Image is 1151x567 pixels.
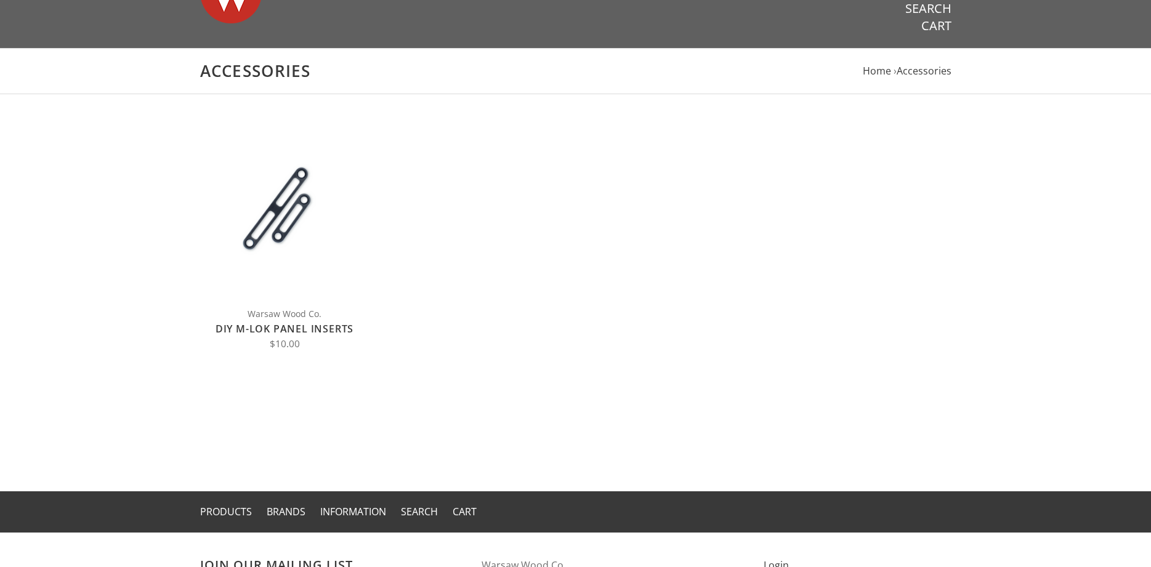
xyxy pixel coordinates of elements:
[401,505,438,518] a: Search
[267,505,305,518] a: Brands
[200,61,951,81] h1: Accessories
[905,1,951,17] a: Search
[200,505,252,518] a: Products
[216,322,353,336] a: DIY M-LOK Panel Inserts
[200,307,370,321] span: Warsaw Wood Co.
[921,18,951,34] a: Cart
[897,64,951,78] a: Accessories
[200,125,370,294] img: DIY M-LOK Panel Inserts
[270,337,300,350] span: $10.00
[453,505,477,518] a: Cart
[863,64,891,78] a: Home
[320,505,386,518] a: Information
[894,63,951,79] li: ›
